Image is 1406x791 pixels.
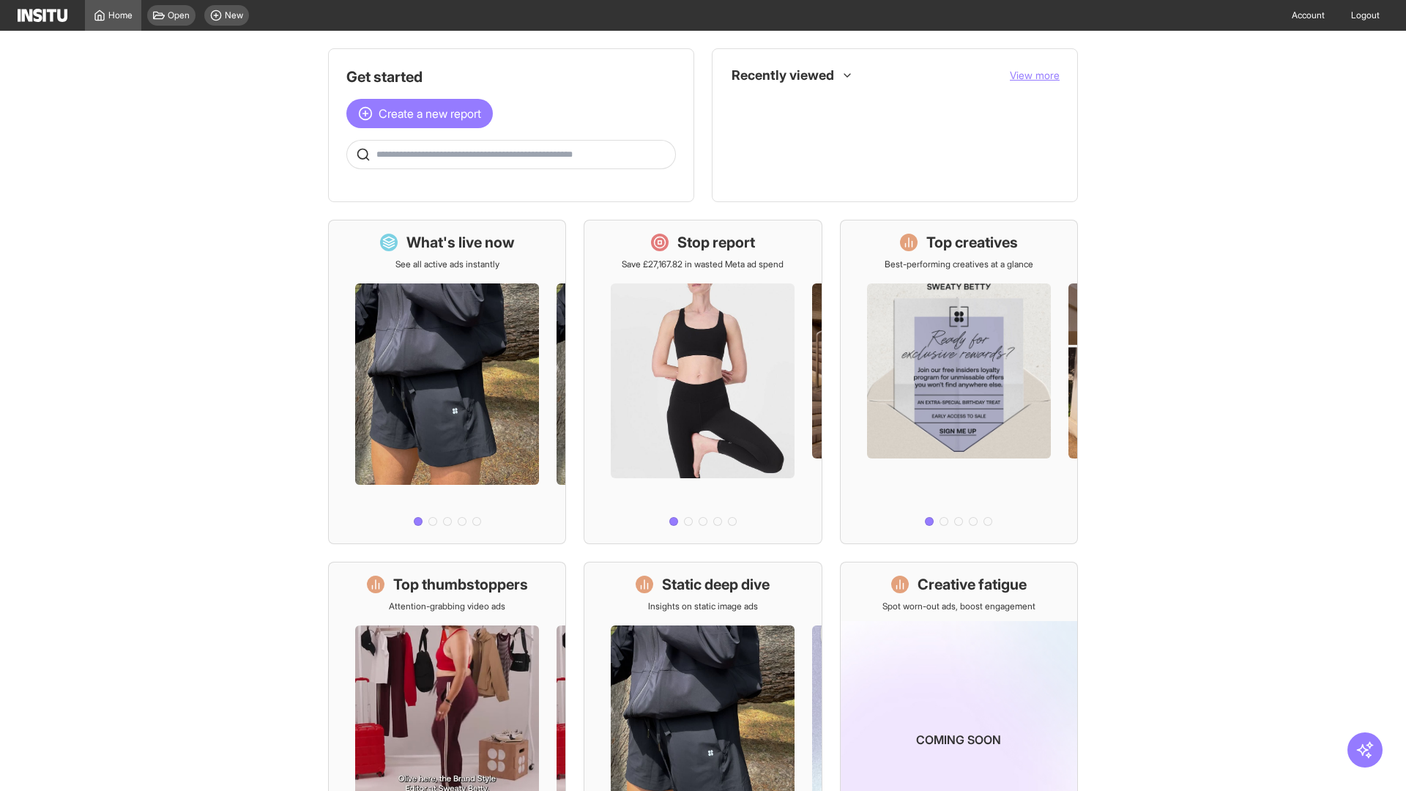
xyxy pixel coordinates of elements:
h1: Static deep dive [662,574,770,595]
span: Create a new report [379,105,481,122]
span: New [225,10,243,21]
img: Logo [18,9,67,22]
span: Open [168,10,190,21]
p: Best-performing creatives at a glance [885,259,1033,270]
a: Stop reportSave £27,167.82 in wasted Meta ad spend [584,220,822,544]
h1: Stop report [677,232,755,253]
p: Insights on static image ads [648,601,758,612]
p: See all active ads instantly [395,259,499,270]
button: Create a new report [346,99,493,128]
h1: Top creatives [926,232,1018,253]
a: What's live nowSee all active ads instantly [328,220,566,544]
button: View more [1010,68,1060,83]
p: Attention-grabbing video ads [389,601,505,612]
span: View more [1010,69,1060,81]
a: Top creativesBest-performing creatives at a glance [840,220,1078,544]
h1: What's live now [406,232,515,253]
h1: Get started [346,67,676,87]
span: Home [108,10,133,21]
p: Save £27,167.82 in wasted Meta ad spend [622,259,784,270]
h1: Top thumbstoppers [393,574,528,595]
